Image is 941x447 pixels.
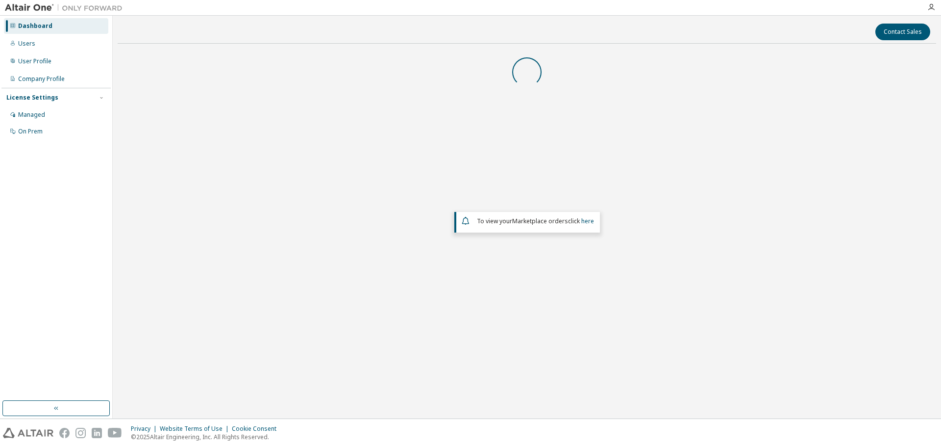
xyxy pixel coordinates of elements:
[18,111,45,119] div: Managed
[3,428,53,438] img: altair_logo.svg
[18,128,43,135] div: On Prem
[581,217,594,225] a: here
[477,217,594,225] span: To view your click
[875,24,930,40] button: Contact Sales
[160,425,232,433] div: Website Terms of Use
[18,75,65,83] div: Company Profile
[18,22,52,30] div: Dashboard
[131,433,282,441] p: © 2025 Altair Engineering, Inc. All Rights Reserved.
[75,428,86,438] img: instagram.svg
[232,425,282,433] div: Cookie Consent
[5,3,127,13] img: Altair One
[131,425,160,433] div: Privacy
[512,217,568,225] em: Marketplace orders
[6,94,58,102] div: License Settings
[18,40,35,48] div: Users
[108,428,122,438] img: youtube.svg
[59,428,70,438] img: facebook.svg
[18,57,51,65] div: User Profile
[92,428,102,438] img: linkedin.svg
